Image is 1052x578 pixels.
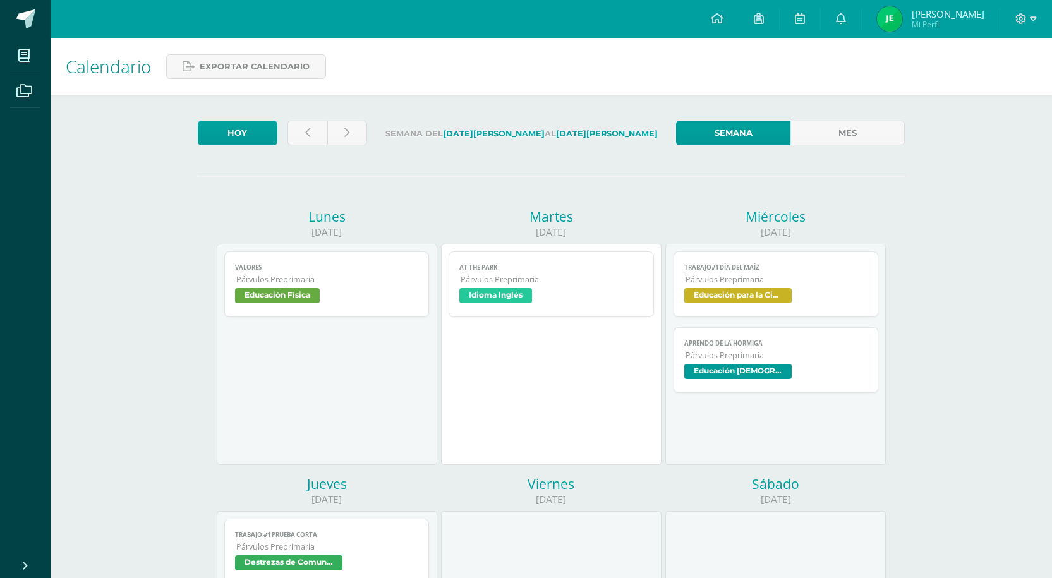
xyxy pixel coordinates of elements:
[198,121,277,145] a: Hoy
[200,55,310,78] span: Exportar calendario
[684,364,792,379] span: Educación [DEMOGRAPHIC_DATA]
[166,54,326,79] a: Exportar calendario
[441,475,662,493] div: Viernes
[686,350,868,361] span: Párvulos Preprimaria
[441,493,662,506] div: [DATE]
[676,121,790,145] a: Semana
[684,263,868,272] span: Trabajo#1 Día del Maíz
[217,226,437,239] div: [DATE]
[674,327,879,393] a: Aprendo de la hormigaPárvulos PreprimariaEducación [DEMOGRAPHIC_DATA]
[217,475,437,493] div: Jueves
[217,493,437,506] div: [DATE]
[217,208,437,226] div: Lunes
[441,226,662,239] div: [DATE]
[459,288,532,303] span: Idioma Inglés
[236,541,419,552] span: Párvulos Preprimaria
[66,54,151,78] span: Calendario
[556,129,658,138] strong: [DATE][PERSON_NAME]
[235,288,320,303] span: Educación Física
[236,274,419,285] span: Párvulos Preprimaria
[235,555,342,570] span: Destrezas de Comunicación y Lenguaje
[790,121,905,145] a: Mes
[665,208,886,226] div: Miércoles
[461,274,643,285] span: Párvulos Preprimaria
[665,493,886,506] div: [DATE]
[665,475,886,493] div: Sábado
[912,8,984,20] span: [PERSON_NAME]
[686,274,868,285] span: Párvulos Preprimaria
[877,6,902,32] img: c007f0e6d657d91ff81b72d4617e8283.png
[441,208,662,226] div: Martes
[377,121,666,147] label: Semana del al
[912,19,984,30] span: Mi Perfil
[443,129,545,138] strong: [DATE][PERSON_NAME]
[674,251,879,317] a: Trabajo#1 Día del MaízPárvulos PreprimariaEducación para la Ciencia y la Ciudadanía
[235,531,419,539] span: Trabajo #1 PRUEBA CORTA
[459,263,643,272] span: AT THE PARK
[684,339,868,347] span: Aprendo de la hormiga
[684,288,792,303] span: Educación para la Ciencia y la Ciudadanía
[665,226,886,239] div: [DATE]
[224,251,430,317] a: VALORESPárvulos PreprimariaEducación Física
[449,251,654,317] a: AT THE PARKPárvulos PreprimariaIdioma Inglés
[235,263,419,272] span: VALORES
